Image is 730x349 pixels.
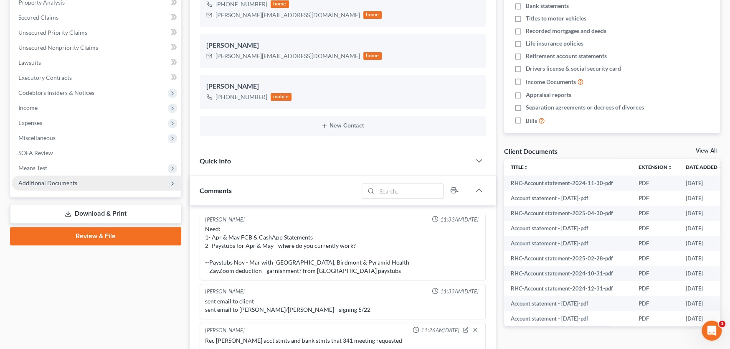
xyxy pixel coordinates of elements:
div: home [363,11,382,19]
div: mobile [271,93,291,101]
td: [DATE] [679,176,730,191]
td: Account statement - [DATE]-pdf [504,236,632,251]
span: Miscellaneous [18,134,56,141]
span: Retirement account statements [526,52,607,60]
span: Lawsuits [18,59,41,66]
span: Codebtors Insiders & Notices [18,89,94,96]
td: PDF [632,176,679,191]
td: RHC-Account statement-2025-04-30-pdf [504,206,632,221]
td: PDF [632,281,679,296]
div: [PERSON_NAME] [206,82,479,92]
a: Unsecured Nonpriority Claims [12,40,181,55]
a: Unsecured Priority Claims [12,25,181,40]
span: Quick Info [200,157,231,165]
span: 1 [719,321,725,327]
a: Extensionunfold_more [639,164,672,170]
a: Review & File [10,227,181,245]
td: Account statement - [DATE]-pdf [504,311,632,326]
div: Rec [PERSON_NAME] acct stmts and bank stmts that 341 meeting requested [205,336,480,345]
td: [DATE] [679,221,730,236]
iframe: Intercom live chat [702,321,722,341]
span: Drivers license & social security card [526,64,621,73]
span: 11:33AM[DATE] [440,288,479,296]
td: [DATE] [679,206,730,221]
a: Date Added expand_more [686,164,723,170]
td: Account statement - [DATE]-pdf [504,191,632,206]
td: PDF [632,251,679,266]
div: [PERSON_NAME] [205,216,245,224]
div: [PERSON_NAME][EMAIL_ADDRESS][DOMAIN_NAME] [215,52,360,60]
td: [DATE] [679,191,730,206]
span: 11:26AM[DATE] [421,326,459,334]
span: Additional Documents [18,179,77,186]
td: [DATE] [679,281,730,296]
td: Account statement - [DATE]-pdf [504,296,632,311]
td: PDF [632,266,679,281]
td: PDF [632,236,679,251]
td: [DATE] [679,236,730,251]
span: Life insurance policies [526,39,583,48]
td: [DATE] [679,266,730,281]
span: Bills [526,117,537,125]
td: PDF [632,191,679,206]
div: [PERSON_NAME] [205,326,245,335]
div: [PERSON_NAME] [206,41,479,51]
span: Recorded mortgages and deeds [526,27,606,35]
span: Separation agreements or decrees of divorces [526,103,644,112]
td: RHC-Account statement-2025-02-28-pdf [504,251,632,266]
input: Search... [377,184,443,198]
td: PDF [632,206,679,221]
i: unfold_more [524,165,529,170]
div: [PHONE_NUMBER] [215,93,267,101]
span: Unsecured Priority Claims [18,29,87,36]
div: [PERSON_NAME] [205,288,245,296]
td: RHC-Account statement-2024-11-30-pdf [504,176,632,191]
span: Unsecured Nonpriority Claims [18,44,98,51]
span: Expenses [18,119,42,126]
span: SOFA Review [18,149,53,156]
a: Lawsuits [12,55,181,70]
span: Executory Contracts [18,74,72,81]
span: Secured Claims [18,14,58,21]
a: Secured Claims [12,10,181,25]
span: Income [18,104,38,111]
div: Need: 1- Apr & May FCB & CashApp Statements 2- Paystubs for Apr & May - where do you currently wo... [205,225,480,275]
span: Means Test [18,164,47,171]
a: SOFA Review [12,145,181,160]
td: [DATE] [679,296,730,311]
button: New Contact [206,122,479,129]
td: RHC-Account statement-2024-12-31-pdf [504,281,632,296]
span: Income Documents [526,78,576,86]
td: PDF [632,296,679,311]
span: Comments [200,186,232,194]
td: PDF [632,311,679,326]
td: RHC-Account statement-2024-10-31-pdf [504,266,632,281]
td: Account statement - [DATE]-pdf [504,221,632,236]
td: [DATE] [679,251,730,266]
div: [PERSON_NAME][EMAIL_ADDRESS][DOMAIN_NAME] [215,11,360,19]
span: 11:33AM[DATE] [440,216,479,224]
a: View All [696,148,717,154]
span: Bank statements [526,2,569,10]
i: expand_more [718,165,723,170]
a: Executory Contracts [12,70,181,85]
span: Appraisal reports [526,91,571,99]
td: [DATE] [679,311,730,326]
i: unfold_more [667,165,672,170]
a: Titleunfold_more [511,164,529,170]
td: PDF [632,221,679,236]
div: home [363,52,382,60]
div: Client Documents [504,147,558,155]
span: Titles to motor vehicles [526,14,586,23]
a: Download & Print [10,204,181,224]
div: home [271,0,289,8]
div: sent email to client sent email to [PERSON_NAME]/[PERSON_NAME] - signing 5/22 [205,297,480,314]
